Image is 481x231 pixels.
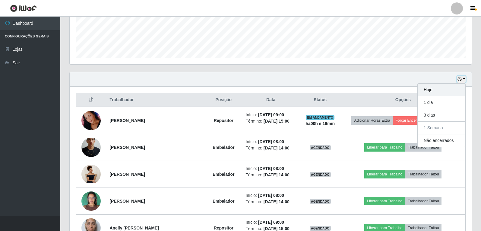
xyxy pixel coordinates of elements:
button: Adicionar Horas Extra [351,116,393,125]
button: Liberar para Trabalho [364,197,405,205]
span: AGENDADO [310,172,331,177]
time: [DATE] 14:00 [264,199,290,204]
span: EM ANDAMENTO [306,115,334,120]
button: Liberar para Trabalho [364,143,405,152]
strong: Embalador [213,172,234,177]
strong: [PERSON_NAME] [109,199,145,204]
button: Não encerrados [418,134,465,147]
th: Posição [205,93,242,107]
img: CoreUI Logo [10,5,37,12]
th: Status [300,93,341,107]
button: Hoje [418,84,465,96]
time: [DATE] 08:00 [258,139,284,144]
time: [DATE] 08:00 [258,166,284,171]
img: 1758033216374.jpeg [81,100,101,142]
li: Início: [246,139,296,145]
li: Término: [246,172,296,178]
li: Início: [246,192,296,199]
button: Trabalhador Faltou [405,143,441,152]
li: Término: [246,145,296,151]
time: [DATE] 15:00 [264,119,290,124]
time: [DATE] 15:00 [264,226,290,231]
th: Trabalhador [106,93,205,107]
time: [DATE] 08:00 [258,193,284,198]
time: [DATE] 14:00 [264,146,290,150]
button: Trabalhador Faltou [405,170,441,178]
strong: [PERSON_NAME] [109,118,145,123]
li: Início: [246,219,296,226]
button: 1 dia [418,96,465,109]
li: Término: [246,199,296,205]
time: [DATE] 14:00 [264,172,290,177]
button: Forçar Encerramento [393,116,433,125]
button: Liberar para Trabalho [364,170,405,178]
time: [DATE] 09:00 [258,220,284,225]
th: Data [242,93,300,107]
li: Término: [246,118,296,124]
li: Início: [246,165,296,172]
img: 1758113162327.jpeg [81,126,101,169]
span: AGENDADO [310,226,331,231]
th: Opções [341,93,466,107]
time: [DATE] 09:00 [258,112,284,117]
strong: Repositor [214,226,233,230]
button: Trabalhador Faltou [405,197,441,205]
strong: Embalador [213,145,234,150]
button: 3 dias [418,109,465,122]
span: AGENDADO [310,199,331,204]
span: AGENDADO [310,145,331,150]
li: Início: [246,112,296,118]
img: 1757454184631.jpeg [81,165,101,183]
button: 1 Semana [418,122,465,134]
img: 1757965550852.jpeg [81,188,101,214]
strong: Embalador [213,199,234,204]
strong: [PERSON_NAME] [109,145,145,150]
strong: [PERSON_NAME] [109,172,145,177]
strong: Repositor [214,118,233,123]
strong: há 00 h e 16 min [305,121,335,126]
strong: Anelly [PERSON_NAME] [109,226,159,230]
